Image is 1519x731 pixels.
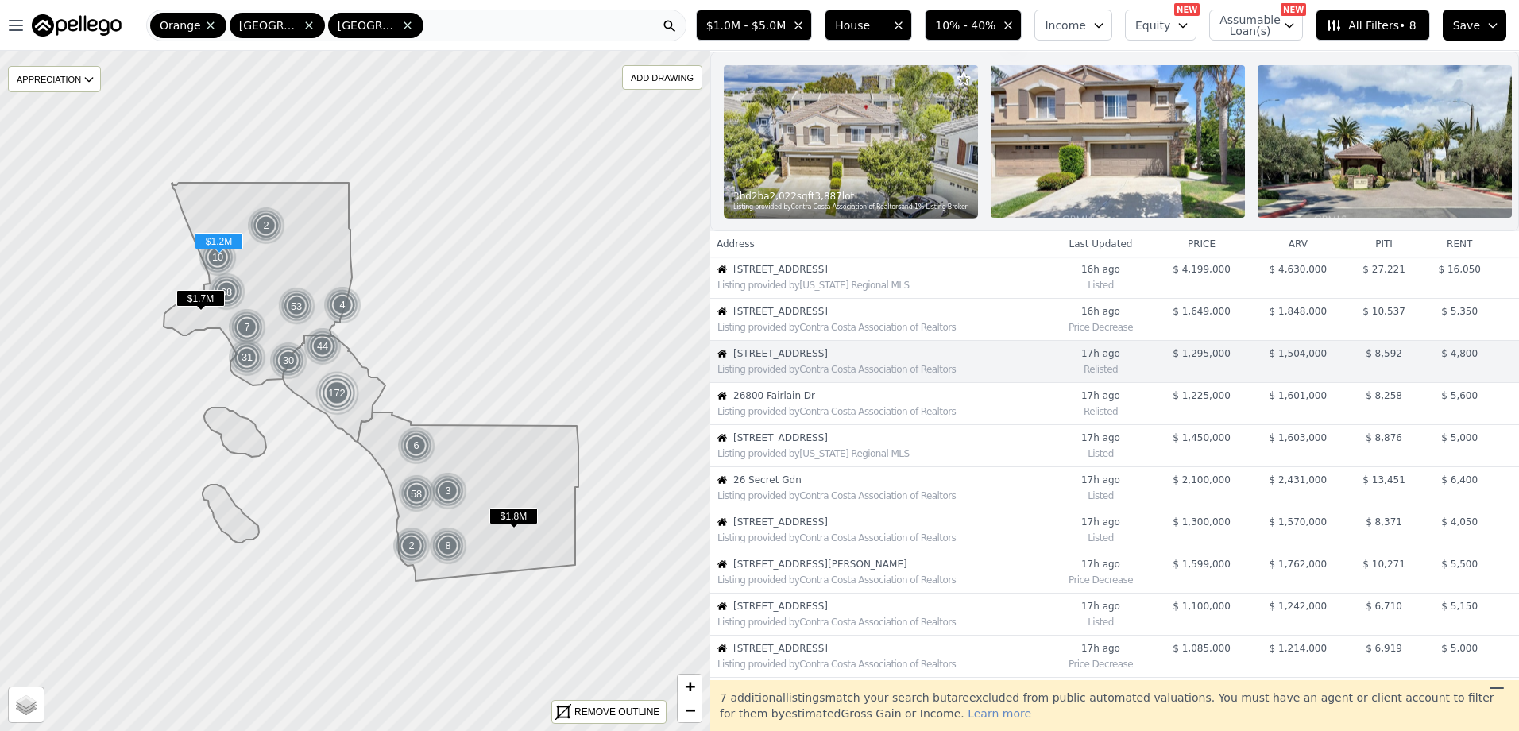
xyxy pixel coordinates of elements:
[228,338,266,377] div: 31
[968,707,1031,720] span: Learn more
[1048,231,1154,257] th: Last Updated
[9,687,44,722] a: Layers
[1173,432,1231,443] span: $ 1,450,000
[247,207,285,245] div: 2
[717,307,727,316] img: House
[1270,559,1328,570] span: $ 1,762,000
[239,17,300,33] span: [GEOGRAPHIC_DATA]
[733,305,1047,318] span: [STREET_ADDRESS]
[1366,601,1402,612] span: $ 6,710
[1173,264,1231,275] span: $ 4,199,000
[8,66,101,92] div: APPRECIATION
[733,642,1047,655] span: [STREET_ADDRESS]
[195,233,243,256] div: $1.2M
[717,321,1047,334] div: Listing provided by Contra Costa Association of Realtors
[1054,318,1147,334] div: Price Decrease
[1270,348,1328,359] span: $ 1,504,000
[1270,643,1328,654] span: $ 1,214,000
[835,17,886,33] span: House
[1270,306,1328,317] span: $ 1,848,000
[323,286,361,324] div: 4
[770,190,797,203] span: 2,022
[717,616,1047,629] div: Listing provided by Contra Costa Association of Realtors
[276,286,318,327] img: g2.png
[303,327,342,365] div: 44
[724,65,978,218] img: Property Photo 1
[1054,528,1147,544] div: Listed
[1054,613,1147,629] div: Listed
[733,516,1047,528] span: [STREET_ADDRESS]
[1258,65,1512,218] img: Property Photo 3
[176,290,225,313] div: $1.7M
[935,17,995,33] span: 10% - 40%
[685,700,695,720] span: −
[733,389,1047,402] span: 26800 Fairlain Dr
[1054,444,1147,460] div: Listed
[1270,474,1328,485] span: $ 2,431,000
[733,431,1047,444] span: [STREET_ADDRESS]
[717,574,1047,586] div: Listing provided by Contra Costa Association of Realtors
[269,342,308,380] img: g1.png
[623,66,702,89] div: ADD DRAWING
[1135,17,1170,33] span: Equity
[717,658,1047,671] div: Listing provided by Contra Costa Association of Realtors
[303,327,342,365] img: g1.png
[991,65,1245,218] img: Property Photo 2
[733,558,1047,570] span: [STREET_ADDRESS][PERSON_NAME]
[710,52,1519,231] a: Property Photo 13bd2ba2,022sqft3,887lotListing provided byContra Costa Association of Realtorsand...
[1045,17,1086,33] span: Income
[1173,601,1231,612] span: $ 1,100,000
[1054,486,1147,502] div: Listed
[1443,10,1506,41] button: Save
[925,10,1022,41] button: 10% - 40%
[1362,474,1405,485] span: $ 13,451
[1270,601,1328,612] span: $ 1,242,000
[1173,348,1231,359] span: $ 1,295,000
[1441,432,1478,443] span: $ 5,000
[338,17,398,33] span: [GEOGRAPHIC_DATA]
[1054,570,1147,586] div: Price Decrease
[1054,389,1147,402] time: 2025-08-14 05:00
[1439,264,1481,275] span: $ 16,050
[733,474,1047,486] span: 26 Secret Gdn
[717,265,727,274] img: House
[1034,10,1112,41] button: Income
[1054,305,1147,318] time: 2025-08-14 05:26
[397,427,435,465] div: 6
[1054,360,1147,376] div: Relisted
[228,338,267,377] img: g1.png
[678,675,702,698] a: Zoom in
[160,17,201,33] span: Orange
[199,238,237,277] div: 10
[489,508,538,531] div: $1.8M
[1173,559,1231,570] span: $ 1,599,000
[1173,306,1231,317] span: $ 1,649,000
[1362,559,1405,570] span: $ 10,271
[733,203,970,212] div: Listing provided by Contra Costa Association of Realtors and 1% Listing Broker
[1441,516,1478,528] span: $ 4,050
[396,474,437,514] div: 58
[1054,431,1147,444] time: 2025-08-14 04:54
[717,559,727,569] img: House
[228,308,266,346] div: 7
[1441,306,1478,317] span: $ 5,350
[717,517,727,527] img: House
[717,391,727,400] img: House
[1362,306,1405,317] span: $ 10,537
[1453,17,1480,33] span: Save
[429,527,468,565] img: g1.png
[207,272,248,312] img: g2.png
[717,349,727,358] img: House
[717,532,1047,544] div: Listing provided by Contra Costa Association of Realtors
[1366,432,1402,443] span: $ 8,876
[1054,642,1147,655] time: 2025-08-14 04:24
[1316,10,1429,41] button: All Filters• 8
[276,286,317,327] div: 53
[315,370,361,416] img: g4.png
[1125,10,1196,41] button: Equity
[1174,3,1200,16] div: NEW
[1219,14,1270,37] span: Assumable Loan(s)
[429,472,468,510] img: g1.png
[733,347,1047,360] span: [STREET_ADDRESS]
[1441,348,1478,359] span: $ 4,800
